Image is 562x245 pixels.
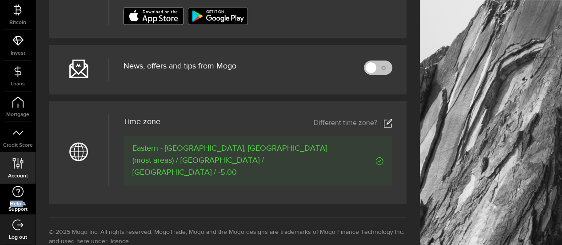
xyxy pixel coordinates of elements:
[124,7,183,25] img: badge-app-store.svg
[132,143,333,179] span: Eastern - [GEOGRAPHIC_DATA], [GEOGRAPHIC_DATA] (most areas) / [GEOGRAPHIC_DATA] / [GEOGRAPHIC_DAT...
[314,119,392,128] a: Different time zone?
[124,62,236,70] span: News, offers and tips from Mogo
[333,157,383,165] span: Verified
[124,118,160,126] span: Time zone
[188,7,248,25] img: badge-google-play.svg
